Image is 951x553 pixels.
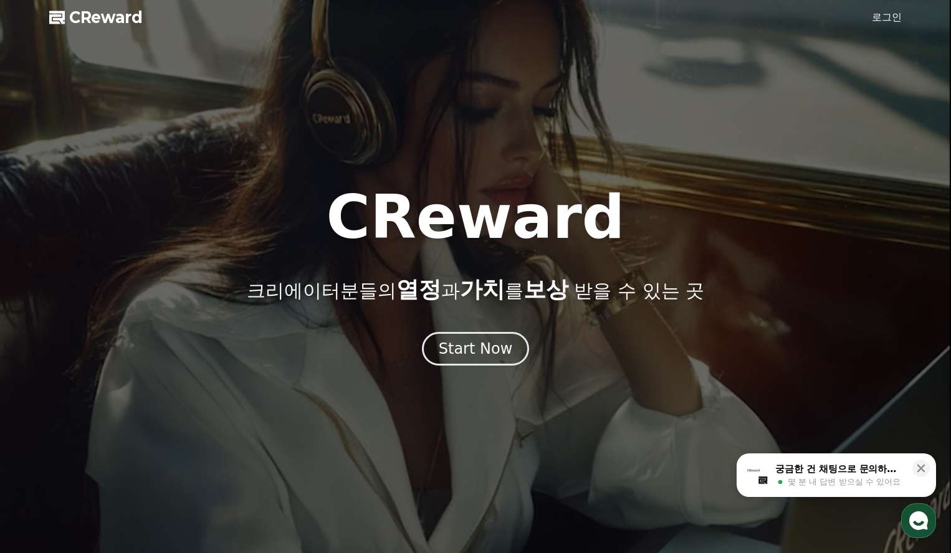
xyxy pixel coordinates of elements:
[422,332,530,366] button: Start Now
[49,7,143,27] a: CReward
[422,344,530,356] a: Start Now
[439,339,513,359] div: Start Now
[69,7,143,27] span: CReward
[396,276,441,302] span: 열정
[460,276,505,302] span: 가치
[326,187,624,247] h1: CReward
[872,10,902,25] a: 로그인
[523,276,568,302] span: 보상
[247,277,704,302] p: 크리에이터분들의 과 를 받을 수 있는 곳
